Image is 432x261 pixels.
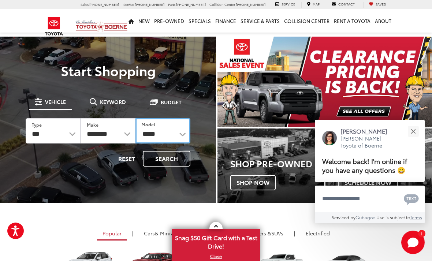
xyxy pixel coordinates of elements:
[45,99,66,104] span: Vehicle
[89,2,119,7] span: [PHONE_NUMBER]
[236,2,265,7] span: [PHONE_NUMBER]
[363,2,392,8] a: My Saved Vehicles
[15,63,201,78] p: Start Shopping
[326,2,360,8] a: Contact
[217,128,324,203] a: Shop Pre-Owned Shop Now
[173,230,259,252] span: Snag $50 Gift Card with a Test Drive!
[130,230,135,237] li: |
[332,9,373,33] a: Rent a Toyota
[135,2,164,7] span: [PHONE_NUMBER]
[75,20,128,33] img: Vic Vaughan Toyota of Boerne
[217,128,324,203] div: Toyota
[405,123,421,139] button: Close
[313,1,320,6] span: Map
[401,231,425,254] svg: Start Chat
[340,127,395,135] p: [PERSON_NAME]
[217,37,432,127] section: Carousel section with vehicle pictures - may contain disclaimers.
[138,227,185,239] a: Cars
[300,227,335,239] a: Electrified
[315,186,425,212] textarea: Type your message
[32,122,42,128] label: Type
[176,2,206,7] span: [PHONE_NUMBER]
[402,190,421,207] button: Chat with SMS
[230,159,324,168] h3: Shop Pre-Owned
[217,37,432,127] div: carousel slide number 1 of 2
[155,230,179,237] span: & Minivan
[168,2,175,7] span: Parts
[97,227,127,241] a: Popular
[238,9,282,33] a: Service & Parts: Opens in a new tab
[123,2,134,7] span: Service
[282,9,332,33] a: Collision Center
[217,51,250,112] button: Click to view previous picture.
[81,2,89,7] span: Sales
[213,9,238,33] a: Finance
[161,100,182,105] span: Budget
[40,14,68,38] img: Toyota
[400,51,432,112] button: Click to view next picture.
[100,99,126,104] span: Keyword
[373,9,394,33] a: About
[141,121,155,127] label: Model
[421,232,422,235] span: 1
[322,156,407,175] span: Welcome back! I'm online if you have any questions 😀
[292,230,297,237] li: |
[230,175,276,190] span: Shop Now
[186,9,213,33] a: Specials
[126,9,136,33] a: Home
[152,9,186,33] a: Pre-Owned
[87,122,98,128] label: Make
[315,120,425,223] div: Close[PERSON_NAME][PERSON_NAME] Toyota of BoerneWelcome back! I'm online if you have any question...
[282,1,295,6] span: Service
[209,2,235,7] span: Collision Center
[143,151,190,167] button: Search
[401,231,425,254] button: Toggle Chat Window
[410,214,422,220] a: Terms
[332,214,355,220] span: Serviced by
[376,1,386,6] span: Saved
[340,135,395,149] p: [PERSON_NAME] Toyota of Boerne
[338,1,355,6] span: Contact
[376,214,410,220] span: Use is subject to
[112,151,141,167] button: Reset
[355,214,376,220] a: Gubagoo.
[404,193,419,205] svg: Text
[217,37,432,127] img: Clearance Pricing Is Back
[301,2,325,8] a: Map
[136,9,152,33] a: New
[234,227,289,239] a: SUVs
[270,2,301,8] a: Service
